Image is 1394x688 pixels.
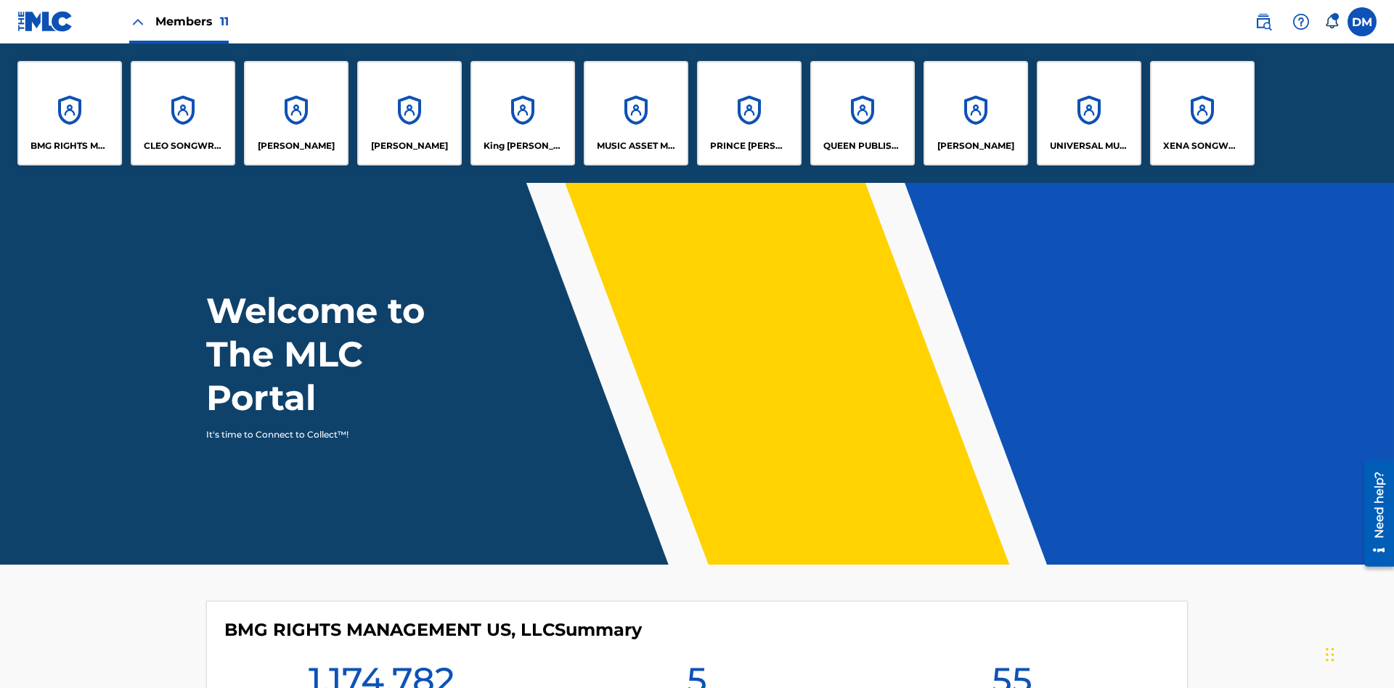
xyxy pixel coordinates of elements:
p: King McTesterson [484,139,563,152]
p: UNIVERSAL MUSIC PUB GROUP [1050,139,1129,152]
p: BMG RIGHTS MANAGEMENT US, LLC [30,139,110,152]
p: It's time to Connect to Collect™! [206,428,458,441]
p: XENA SONGWRITER [1163,139,1242,152]
span: Members [155,13,229,30]
img: MLC Logo [17,11,73,32]
p: RONALD MCTESTERSON [937,139,1014,152]
iframe: Chat Widget [1321,618,1394,688]
a: Accounts[PERSON_NAME] [924,61,1028,165]
div: Drag [1326,633,1334,676]
p: PRINCE MCTESTERSON [710,139,789,152]
iframe: Resource Center [1353,455,1394,574]
a: AccountsKing [PERSON_NAME] [470,61,575,165]
p: ELVIS COSTELLO [258,139,335,152]
a: Accounts[PERSON_NAME] [244,61,348,165]
a: AccountsQUEEN PUBLISHA [810,61,915,165]
img: search [1255,13,1272,30]
h4: BMG RIGHTS MANAGEMENT US, LLC [224,619,642,641]
div: Help [1287,7,1316,36]
p: CLEO SONGWRITER [144,139,223,152]
p: MUSIC ASSET MANAGEMENT (MAM) [597,139,676,152]
a: Public Search [1249,7,1278,36]
a: AccountsCLEO SONGWRITER [131,61,235,165]
div: User Menu [1348,7,1377,36]
a: AccountsXENA SONGWRITER [1150,61,1255,165]
img: Close [129,13,147,30]
span: 11 [220,15,229,28]
a: AccountsMUSIC ASSET MANAGEMENT (MAM) [584,61,688,165]
a: Accounts[PERSON_NAME] [357,61,462,165]
h1: Welcome to The MLC Portal [206,289,478,419]
a: AccountsBMG RIGHTS MANAGEMENT US, LLC [17,61,122,165]
div: Notifications [1324,15,1339,29]
a: AccountsPRINCE [PERSON_NAME] [697,61,802,165]
a: AccountsUNIVERSAL MUSIC PUB GROUP [1037,61,1141,165]
p: QUEEN PUBLISHA [823,139,902,152]
img: help [1292,13,1310,30]
p: EYAMA MCSINGER [371,139,448,152]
